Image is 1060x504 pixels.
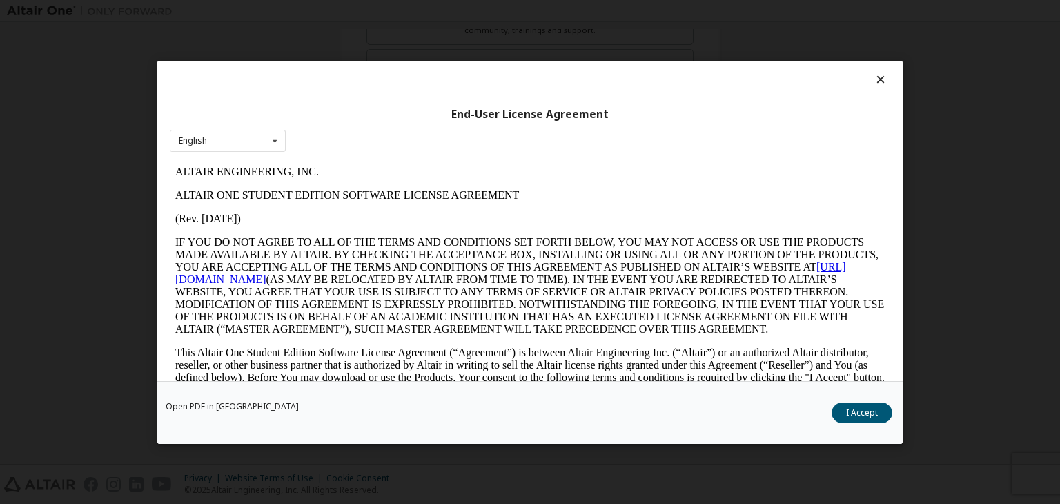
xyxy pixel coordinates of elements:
[832,403,892,423] button: I Accept
[6,29,715,41] p: ALTAIR ONE STUDENT EDITION SOFTWARE LICENSE AGREEMENT
[6,6,715,18] p: ALTAIR ENGINEERING, INC.
[6,186,715,236] p: This Altair One Student Edition Software License Agreement (“Agreement”) is between Altair Engine...
[179,137,207,145] div: English
[166,403,299,411] a: Open PDF in [GEOGRAPHIC_DATA]
[6,52,715,65] p: (Rev. [DATE])
[170,107,890,121] div: End-User License Agreement
[6,76,715,175] p: IF YOU DO NOT AGREE TO ALL OF THE TERMS AND CONDITIONS SET FORTH BELOW, YOU MAY NOT ACCESS OR USE...
[6,101,676,125] a: [URL][DOMAIN_NAME]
